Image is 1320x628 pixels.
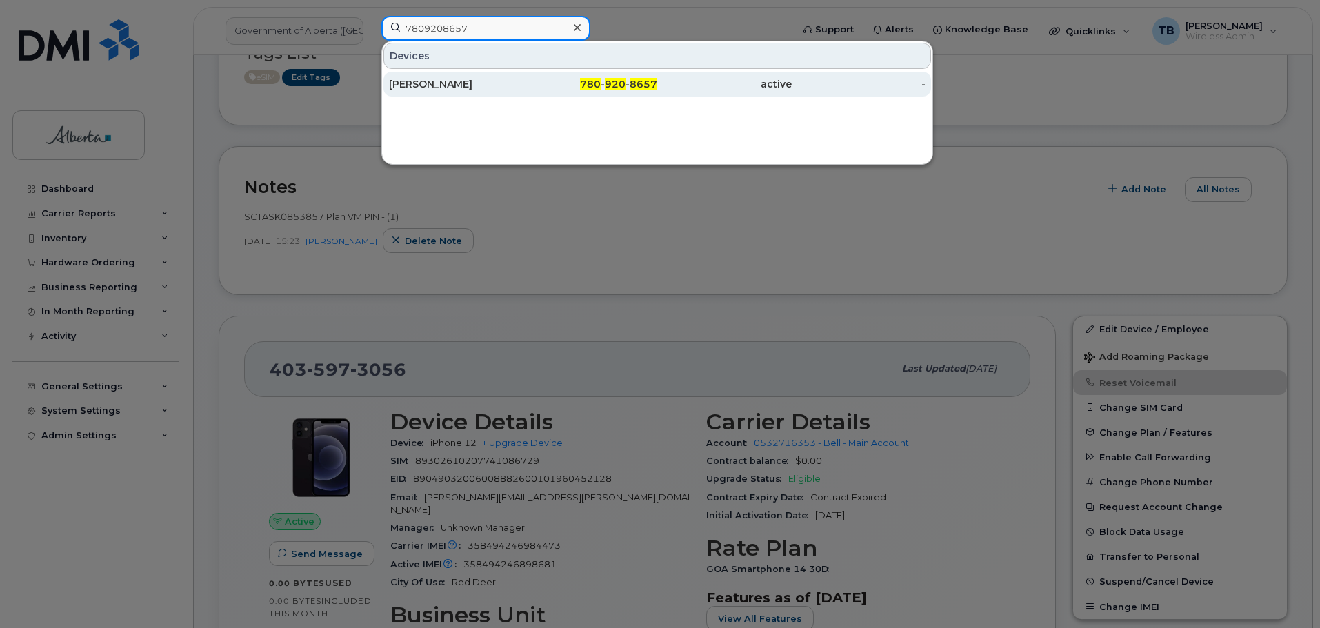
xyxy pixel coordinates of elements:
[389,77,523,91] div: [PERSON_NAME]
[580,78,601,90] span: 780
[792,77,926,91] div: -
[381,16,590,41] input: Find something...
[523,77,658,91] div: - -
[630,78,657,90] span: 8657
[657,77,792,91] div: active
[605,78,626,90] span: 920
[383,72,931,97] a: [PERSON_NAME]780-920-8657active-
[383,43,931,69] div: Devices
